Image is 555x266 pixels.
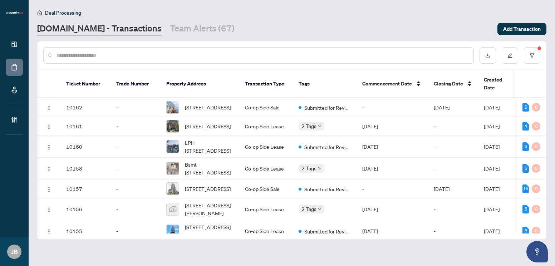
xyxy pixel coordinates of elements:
td: 10158 [60,158,110,179]
span: down [318,207,321,211]
span: down [318,124,321,128]
td: [DATE] [357,158,428,179]
img: Logo [46,124,52,130]
span: download [485,53,490,58]
div: 8 [522,227,529,235]
img: Logo [46,166,52,172]
div: 5 [522,103,529,112]
img: thumbnail-img [167,141,179,153]
td: Co-op Side Lease [239,117,293,136]
td: - [110,136,161,158]
span: 2 Tags [301,205,316,213]
td: - [428,117,478,136]
button: edit [502,47,518,64]
th: Created Date [478,70,528,98]
img: thumbnail-img [167,203,179,215]
span: [STREET_ADDRESS] [185,122,231,130]
span: [STREET_ADDRESS] [185,103,231,111]
button: Open asap [526,241,548,262]
span: Created Date [484,76,514,92]
td: 10157 [60,179,110,198]
div: 0 [532,122,540,130]
img: Logo [46,229,52,235]
span: Closing Date [434,80,463,88]
span: edit [507,53,512,58]
span: LPH [STREET_ADDRESS] [185,139,234,154]
div: 4 [522,122,529,130]
button: Logo [43,183,55,194]
div: 0 [532,103,540,112]
span: [STREET_ADDRESS][PERSON_NAME] [185,201,234,217]
th: Trade Number [110,70,161,98]
td: Co-op Side Lease [239,220,293,242]
td: Co-op Side Sale [239,179,293,198]
td: - [110,198,161,220]
img: thumbnail-img [167,225,179,237]
span: [DATE] [484,123,500,129]
div: 3 [522,142,529,151]
td: - [357,98,428,117]
td: [DATE] [428,98,478,117]
span: Commencement Date [362,80,412,88]
div: 0 [532,142,540,151]
button: Logo [43,203,55,215]
td: [DATE] [357,198,428,220]
td: - [110,98,161,117]
td: 10156 [60,198,110,220]
td: - [428,220,478,242]
span: filter [530,53,535,58]
span: 2 Tags [301,164,316,172]
td: - [110,220,161,242]
span: [STREET_ADDRESS][PERSON_NAME] [185,223,234,239]
img: Logo [46,187,52,192]
img: thumbnail-img [167,162,179,174]
th: Commencement Date [357,70,428,98]
td: - [428,198,478,220]
td: 10155 [60,220,110,242]
button: Logo [43,225,55,237]
button: Add Transaction [497,23,546,35]
span: [DATE] [484,104,500,110]
td: Co-op Side Lease [239,158,293,179]
td: [DATE] [428,179,478,198]
span: [DATE] [484,206,500,212]
td: Co-op Side Sale [239,98,293,117]
span: home [37,10,42,15]
button: filter [524,47,540,64]
button: Logo [43,141,55,152]
a: Team Alerts (67) [170,23,235,35]
span: [DATE] [484,165,500,172]
span: Deal Processing [45,10,81,16]
span: Submitted for Review [304,104,351,112]
span: Submitted for Review [304,143,351,151]
span: Submitted for Review [304,227,351,235]
span: Bsmt-[STREET_ADDRESS] [185,161,234,176]
button: Logo [43,163,55,174]
img: Logo [46,207,52,213]
td: - [357,179,428,198]
div: 0 [532,164,540,173]
td: 10161 [60,117,110,136]
span: [DATE] [484,143,500,150]
span: [STREET_ADDRESS] [185,185,231,193]
button: Logo [43,120,55,132]
td: [DATE] [357,220,428,242]
td: - [110,158,161,179]
img: thumbnail-img [167,120,179,132]
th: Property Address [161,70,239,98]
span: [DATE] [484,186,500,192]
a: [DOMAIN_NAME] - Transactions [37,23,162,35]
span: [DATE] [484,228,500,234]
td: - [110,117,161,136]
div: 5 [522,205,529,213]
span: Submitted for Review [304,185,351,193]
td: Co-op Side Lease [239,136,293,158]
td: - [428,136,478,158]
span: JB [11,247,18,257]
span: down [318,167,321,170]
td: [DATE] [357,136,428,158]
td: 10160 [60,136,110,158]
th: Transaction Type [239,70,293,98]
th: Closing Date [428,70,478,98]
div: 0 [532,227,540,235]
